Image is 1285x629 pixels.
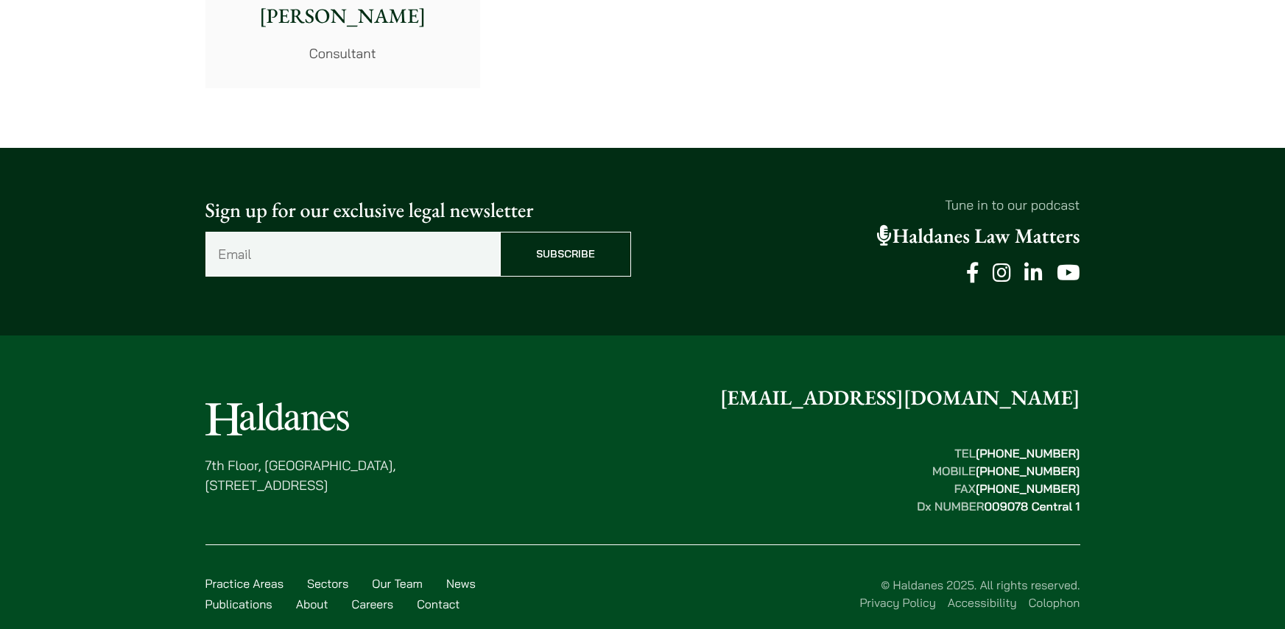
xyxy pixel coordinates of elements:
a: Sectors [307,576,348,591]
a: Haldanes Law Matters [877,223,1080,249]
img: Logo of Haldanes [205,402,349,436]
mark: [PHONE_NUMBER] [976,446,1080,461]
mark: [PHONE_NUMBER] [976,481,1080,496]
mark: 009078 Central 1 [984,499,1080,513]
a: Our Team [372,576,423,591]
p: Consultant [217,43,468,63]
input: Subscribe [500,232,631,277]
div: © Haldanes 2025. All rights reserved. [497,576,1080,611]
a: News [446,576,476,591]
a: Colophon [1029,595,1080,610]
a: About [296,597,328,611]
p: Tune in to our podcast [655,195,1080,215]
a: Publications [205,597,272,611]
a: [EMAIL_ADDRESS][DOMAIN_NAME] [720,385,1080,411]
mark: [PHONE_NUMBER] [976,463,1080,478]
p: Sign up for our exclusive legal newsletter [205,195,631,226]
a: Practice Areas [205,576,284,591]
p: 7th Floor, [GEOGRAPHIC_DATA], [STREET_ADDRESS] [205,455,396,495]
input: Email [205,232,500,277]
a: Privacy Policy [859,595,935,610]
strong: TEL MOBILE FAX Dx NUMBER [917,446,1080,513]
a: Accessibility [948,595,1017,610]
a: Careers [352,597,394,611]
a: Contact [417,597,460,611]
